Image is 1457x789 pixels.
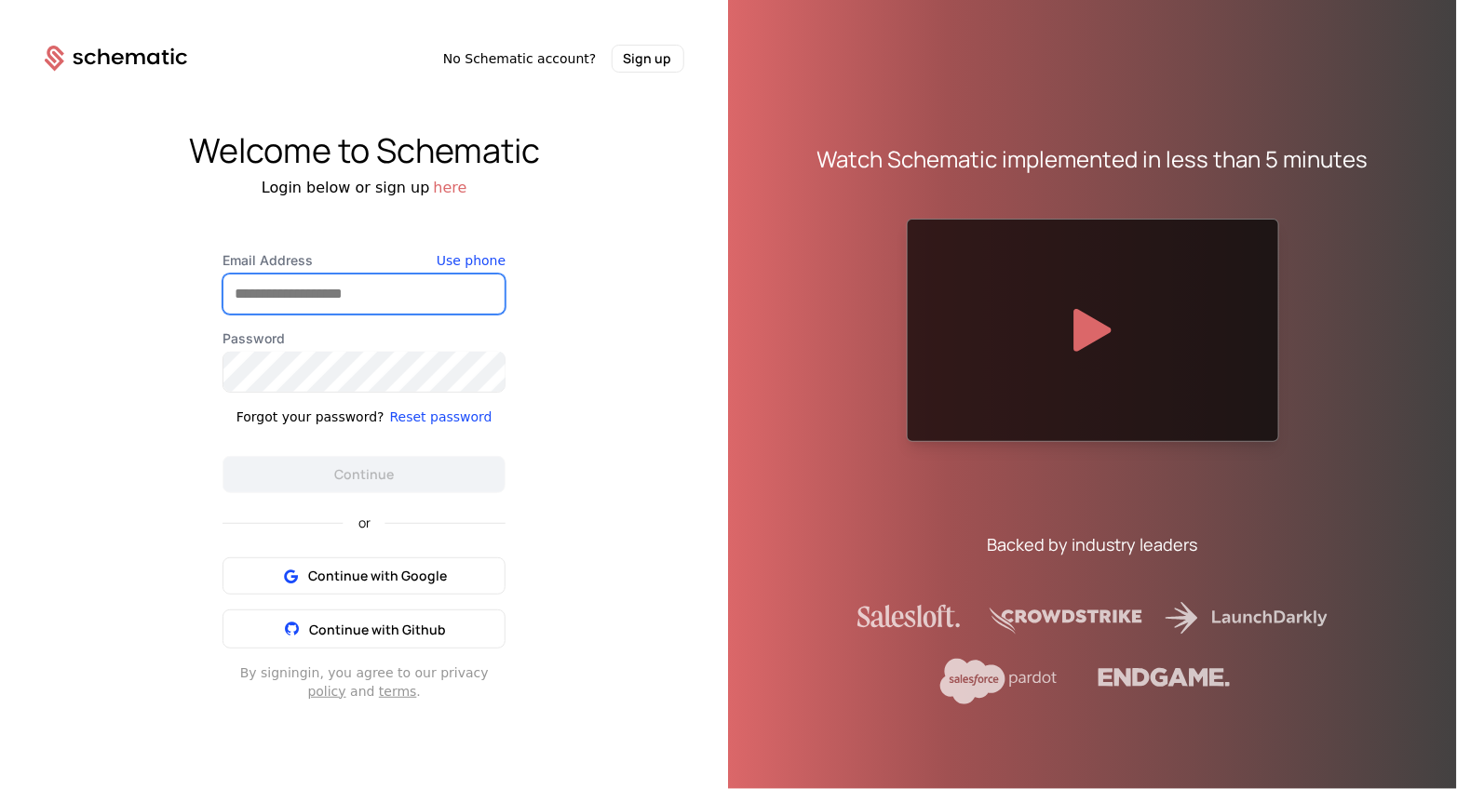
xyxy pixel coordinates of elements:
[344,516,385,529] span: or
[309,621,446,638] span: Continue with Github
[223,251,506,270] label: Email Address
[612,45,684,73] button: Sign up
[443,49,597,68] span: No Schematic account?
[988,531,1198,557] div: Backed by industry leaders
[236,408,384,426] div: Forgot your password?
[223,609,506,649] button: Continue with Github
[223,557,506,595] button: Continue with Google
[308,684,346,699] a: policy
[390,408,492,426] button: Reset password
[379,684,417,699] a: terms
[308,567,447,585] span: Continue with Google
[223,329,506,348] label: Password
[223,456,506,493] button: Continue
[437,251,506,270] button: Use phone
[434,177,467,199] button: here
[223,663,506,701] div: By signing in , you agree to our privacy and .
[817,144,1369,174] div: Watch Schematic implemented in less than 5 minutes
